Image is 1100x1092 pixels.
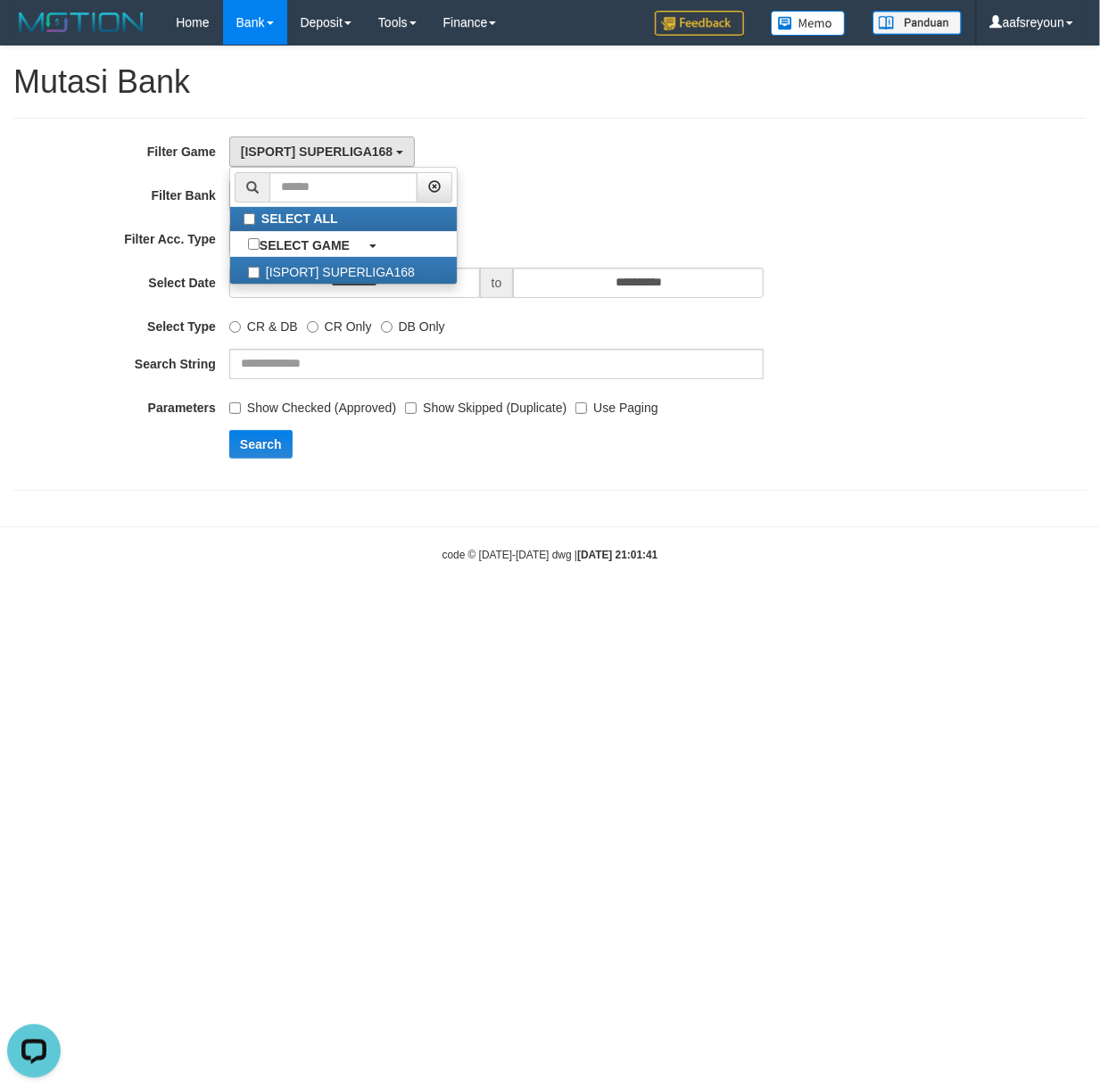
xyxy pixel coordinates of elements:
button: [ISPORT] SUPERLIGA168 [229,136,415,167]
small: code © [DATE]-[DATE] dwg | [442,549,658,561]
h1: Mutasi Bank [13,64,1087,100]
img: Feedback.jpg [655,11,744,36]
label: Show Checked (Approved) [229,393,396,417]
label: [ISPORT] SUPERLIGA168 [230,257,457,284]
span: [ISPORT] SUPERLIGA168 [241,145,393,159]
input: CR Only [307,321,318,333]
button: Open LiveChat chat widget [7,7,61,61]
label: Use Paging [575,393,658,417]
label: Show Skipped (Duplicate) [405,393,567,417]
img: MOTION_logo.png [13,9,149,36]
button: Search [229,430,293,459]
input: SELECT GAME [248,238,260,250]
input: CR & DB [229,321,241,333]
label: CR Only [307,311,372,335]
label: CR & DB [229,311,298,335]
input: DB Only [381,321,393,333]
label: SELECT ALL [230,207,457,231]
input: Show Checked (Approved) [229,402,241,414]
span: to [480,268,514,298]
input: Use Paging [575,402,587,414]
strong: [DATE] 21:01:41 [577,549,658,561]
input: [ISPORT] SUPERLIGA168 [248,267,260,278]
img: Button%20Memo.svg [771,11,846,36]
img: panduan.png [873,11,962,35]
input: Show Skipped (Duplicate) [405,402,417,414]
label: DB Only [381,311,445,335]
input: SELECT ALL [244,213,255,225]
b: SELECT GAME [260,238,350,252]
a: SELECT GAME [230,232,457,257]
